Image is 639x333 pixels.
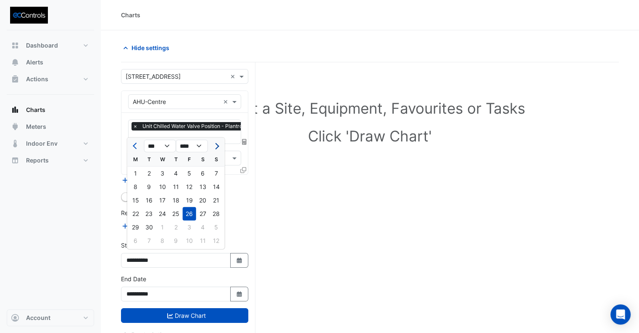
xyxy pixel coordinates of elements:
[142,207,156,221] div: 23
[11,123,19,131] app-icon: Meters
[240,166,246,173] span: Clone Favourites and Tasks from this Equipment to other Equipment
[10,7,48,24] img: Company Logo
[142,194,156,207] div: 16
[169,221,183,234] div: 2
[156,207,169,221] div: 24
[156,234,169,248] div: Wednesday, October 8, 2025
[169,167,183,180] div: 4
[129,207,142,221] div: Monday, September 22, 2025
[183,180,196,194] div: 12
[129,207,142,221] div: 22
[169,221,183,234] div: Thursday, October 2, 2025
[210,221,223,234] div: Sunday, October 5, 2025
[183,167,196,180] div: Friday, September 5, 2025
[140,122,279,131] span: Unit Chilled Water Valve Position - Plantroom, Plantroom
[142,180,156,194] div: Tuesday, September 9, 2025
[129,234,142,248] div: Monday, October 6, 2025
[196,180,210,194] div: 13
[169,194,183,207] div: Thursday, September 18, 2025
[156,153,169,166] div: W
[156,194,169,207] div: 17
[183,234,196,248] div: 10
[129,167,142,180] div: Monday, September 1, 2025
[129,180,142,194] div: Monday, September 8, 2025
[183,221,196,234] div: 3
[183,180,196,194] div: Friday, September 12, 2025
[26,139,58,148] span: Indoor Env
[183,194,196,207] div: Friday, September 19, 2025
[142,167,156,180] div: Tuesday, September 2, 2025
[156,234,169,248] div: 8
[26,75,48,83] span: Actions
[196,207,210,221] div: Saturday, September 27, 2025
[169,153,183,166] div: T
[169,167,183,180] div: Thursday, September 4, 2025
[183,207,196,221] div: Friday, September 26, 2025
[183,194,196,207] div: 19
[169,234,183,248] div: Thursday, October 9, 2025
[26,106,45,114] span: Charts
[7,101,94,118] button: Charts
[176,140,208,152] select: Select year
[196,221,210,234] div: Saturday, October 4, 2025
[11,41,19,50] app-icon: Dashboard
[142,180,156,194] div: 9
[169,180,183,194] div: Thursday, September 11, 2025
[142,221,156,234] div: Tuesday, September 30, 2025
[121,308,248,323] button: Draw Chart
[7,54,94,71] button: Alerts
[169,207,183,221] div: 25
[196,194,210,207] div: Saturday, September 20, 2025
[210,194,223,207] div: Sunday, September 21, 2025
[7,135,94,152] button: Indoor Env
[169,194,183,207] div: 18
[183,167,196,180] div: 5
[210,180,223,194] div: Sunday, September 14, 2025
[196,153,210,166] div: S
[169,207,183,221] div: Thursday, September 25, 2025
[11,139,19,148] app-icon: Indoor Env
[210,153,223,166] div: S
[129,167,142,180] div: 1
[26,156,49,165] span: Reports
[11,156,19,165] app-icon: Reports
[26,58,43,67] span: Alerts
[156,167,169,180] div: Wednesday, September 3, 2025
[7,152,94,169] button: Reports
[230,72,237,81] span: Clear
[210,180,223,194] div: 14
[129,221,142,234] div: 29
[196,167,210,180] div: Saturday, September 6, 2025
[121,208,165,217] label: Reference Lines
[169,180,183,194] div: 11
[7,71,94,88] button: Actions
[610,304,631,325] div: Open Intercom Messenger
[241,138,248,145] span: Choose Function
[156,194,169,207] div: Wednesday, September 17, 2025
[129,194,142,207] div: 15
[121,274,146,283] label: End Date
[26,123,46,131] span: Meters
[156,180,169,194] div: 10
[169,234,183,248] div: 9
[183,221,196,234] div: Friday, October 3, 2025
[236,290,243,298] fa-icon: Select Date
[131,139,141,153] button: Previous month
[210,207,223,221] div: Sunday, September 28, 2025
[11,58,19,67] app-icon: Alerts
[129,221,142,234] div: Monday, September 29, 2025
[121,241,149,250] label: Start Date
[183,234,196,248] div: Friday, October 10, 2025
[144,140,176,152] select: Select month
[210,207,223,221] div: 28
[142,221,156,234] div: 30
[236,257,243,264] fa-icon: Select Date
[156,167,169,180] div: 3
[142,167,156,180] div: 2
[156,207,169,221] div: Wednesday, September 24, 2025
[210,221,223,234] div: 5
[142,234,156,248] div: Tuesday, October 7, 2025
[156,221,169,234] div: 1
[129,194,142,207] div: Monday, September 15, 2025
[129,234,142,248] div: 6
